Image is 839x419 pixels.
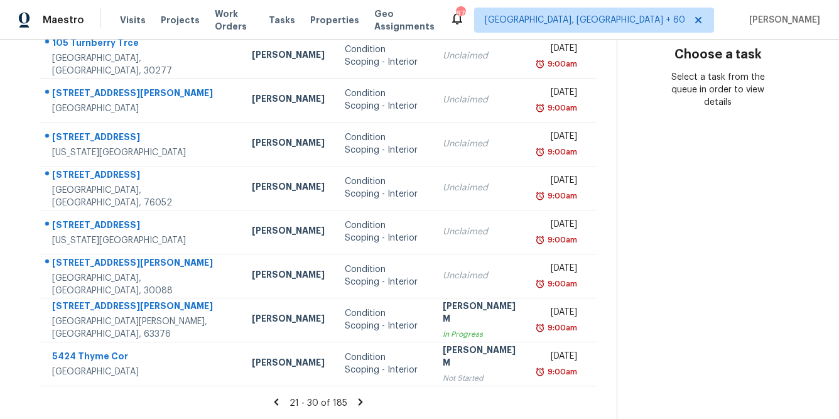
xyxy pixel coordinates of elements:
div: Condition Scoping - Interior [345,175,422,200]
div: Unclaimed [443,269,520,282]
div: [STREET_ADDRESS][PERSON_NAME] [52,300,232,315]
div: [US_STATE][GEOGRAPHIC_DATA] [52,234,232,247]
span: Geo Assignments [374,8,435,33]
div: [PERSON_NAME] [252,180,325,196]
div: [DATE] [540,174,577,190]
span: Maestro [43,14,84,26]
div: Condition Scoping - Interior [345,307,422,332]
div: Condition Scoping - Interior [345,351,422,376]
img: Overdue Alarm Icon [535,234,545,246]
span: Properties [310,14,359,26]
div: [GEOGRAPHIC_DATA], [GEOGRAPHIC_DATA], 30277 [52,52,232,77]
img: Overdue Alarm Icon [535,146,545,158]
div: [PERSON_NAME] [252,92,325,108]
img: Overdue Alarm Icon [535,278,545,290]
div: [DATE] [540,350,577,366]
div: [PERSON_NAME] [252,48,325,64]
img: Overdue Alarm Icon [535,102,545,114]
span: Work Orders [215,8,254,33]
div: Not Started [443,372,520,384]
div: [STREET_ADDRESS] [52,131,232,146]
div: Unclaimed [443,94,520,106]
div: [DATE] [540,218,577,234]
div: [DATE] [540,306,577,322]
img: Overdue Alarm Icon [535,190,545,202]
div: [STREET_ADDRESS][PERSON_NAME] [52,256,232,272]
img: Overdue Alarm Icon [535,366,545,378]
div: 9:00am [545,58,577,70]
div: [DATE] [540,262,577,278]
div: [DATE] [540,130,577,146]
div: Condition Scoping - Interior [345,87,422,112]
div: 9:00am [545,234,577,246]
div: Select a task from the queue in order to view details [668,71,769,109]
span: [PERSON_NAME] [744,14,820,26]
div: 870 [456,8,465,20]
div: [PERSON_NAME] M [443,300,520,328]
div: [STREET_ADDRESS] [52,168,232,184]
div: [DATE] [540,86,577,102]
div: 5424 Thyme Cor [52,350,232,366]
div: 9:00am [545,366,577,378]
img: Overdue Alarm Icon [535,58,545,70]
div: [GEOGRAPHIC_DATA] [52,102,232,115]
span: Visits [120,14,146,26]
div: Condition Scoping - Interior [345,263,422,288]
span: Projects [161,14,200,26]
div: [PERSON_NAME] [252,268,325,284]
div: [DATE] [540,42,577,58]
div: Condition Scoping - Interior [345,131,422,156]
div: Condition Scoping - Interior [345,219,422,244]
div: 9:00am [545,278,577,290]
span: Tasks [269,16,295,24]
div: Unclaimed [443,226,520,238]
div: [PERSON_NAME] M [443,344,520,372]
div: Unclaimed [443,50,520,62]
h3: Choose a task [674,48,762,61]
span: 21 - 30 of 185 [290,399,347,408]
img: Overdue Alarm Icon [535,322,545,334]
div: In Progress [443,328,520,340]
div: Unclaimed [443,182,520,194]
div: 9:00am [545,102,577,114]
div: [GEOGRAPHIC_DATA] [52,366,232,378]
div: 105 Turnberry Trce [52,36,232,52]
div: [GEOGRAPHIC_DATA][PERSON_NAME], [GEOGRAPHIC_DATA], 63376 [52,315,232,340]
div: 9:00am [545,322,577,334]
div: [GEOGRAPHIC_DATA], [GEOGRAPHIC_DATA], 76052 [52,184,232,209]
div: [STREET_ADDRESS][PERSON_NAME] [52,87,232,102]
div: 9:00am [545,146,577,158]
div: Condition Scoping - Interior [345,43,422,68]
div: [PERSON_NAME] [252,312,325,328]
div: [US_STATE][GEOGRAPHIC_DATA] [52,146,232,159]
div: [PERSON_NAME] [252,136,325,152]
div: 9:00am [545,190,577,202]
div: [PERSON_NAME] [252,356,325,372]
div: [PERSON_NAME] [252,224,325,240]
div: [STREET_ADDRESS] [52,219,232,234]
div: Unclaimed [443,138,520,150]
div: [GEOGRAPHIC_DATA], [GEOGRAPHIC_DATA], 30088 [52,272,232,297]
span: [GEOGRAPHIC_DATA], [GEOGRAPHIC_DATA] + 60 [485,14,685,26]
